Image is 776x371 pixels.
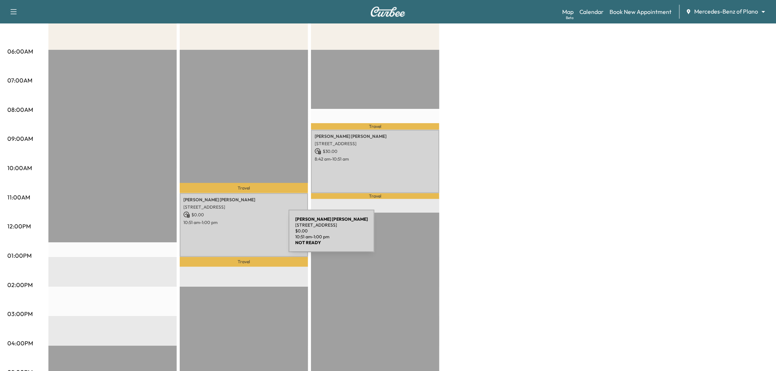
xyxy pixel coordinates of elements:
b: NOT READY [295,240,321,245]
p: Travel [311,193,439,199]
a: MapBeta [562,7,574,16]
p: 02:00PM [7,280,33,289]
span: Mercedes-Benz of Plano [695,7,758,16]
p: Travel [180,257,308,267]
p: 10:00AM [7,164,32,172]
p: [STREET_ADDRESS] [295,222,368,228]
p: 8:42 am - 10:51 am [315,156,436,162]
p: [PERSON_NAME] [PERSON_NAME] [315,133,436,139]
p: 10:51 am - 1:00 pm [295,234,368,240]
b: [PERSON_NAME] [PERSON_NAME] [295,216,368,222]
p: [PERSON_NAME] [PERSON_NAME] [183,197,304,203]
p: 06:00AM [7,47,33,56]
div: Beta [566,15,574,21]
p: 10:51 am - 1:00 pm [183,220,304,225]
p: 08:00AM [7,105,33,114]
p: 11:00AM [7,193,30,202]
p: [STREET_ADDRESS] [315,141,436,147]
p: 07:00AM [7,76,32,85]
p: Travel [180,183,308,193]
p: $ 0.00 [183,212,304,218]
p: 03:00PM [7,309,33,318]
p: $ 30.00 [315,148,436,155]
p: 09:00AM [7,134,33,143]
a: Calendar [579,7,604,16]
p: Travel [311,123,439,129]
a: Book New Appointment [610,7,672,16]
p: [STREET_ADDRESS] [183,204,304,210]
p: 04:00PM [7,339,33,348]
p: $ 0.00 [295,228,368,234]
img: Curbee Logo [370,7,406,17]
p: 01:00PM [7,251,32,260]
p: 12:00PM [7,222,31,231]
